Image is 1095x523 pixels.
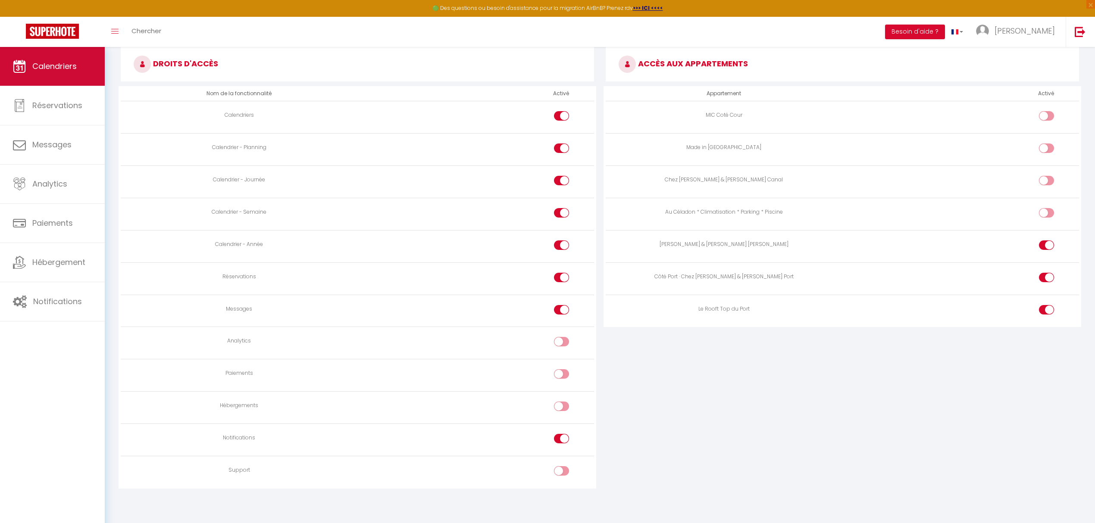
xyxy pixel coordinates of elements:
[121,47,594,81] h3: DROITS D'ACCÈS
[885,25,945,39] button: Besoin d'aide ?
[609,305,839,313] div: Le Rooft Top du Port
[124,402,354,410] div: Hébergements
[124,143,354,152] div: Calendrier - Planning
[124,176,354,184] div: Calendrier - Journée
[124,466,354,474] div: Support
[32,218,73,228] span: Paiements
[32,257,85,268] span: Hébergement
[550,86,573,101] th: Activé
[125,17,168,47] a: Chercher
[32,139,72,150] span: Messages
[32,100,82,111] span: Réservations
[606,86,842,101] th: Appartement
[609,176,839,184] div: Chez [PERSON_NAME] & [PERSON_NAME] Canal
[995,25,1055,36] span: [PERSON_NAME]
[124,240,354,249] div: Calendrier - Année
[124,273,354,281] div: Réservations
[970,17,1066,47] a: ... [PERSON_NAME]
[124,434,354,442] div: Notifications
[124,305,354,313] div: Messages
[121,86,357,101] th: Nom de la fonctionnalité
[1075,26,1086,37] img: logout
[124,337,354,345] div: Analytics
[26,24,79,39] img: Super Booking
[606,47,1079,81] h3: ACCÈS AUX APPARTEMENTS
[124,111,354,119] div: Calendriers
[1035,86,1057,101] th: Activé
[124,208,354,216] div: Calendrier - Semaine
[633,4,663,12] a: >>> ICI <<<<
[33,296,82,307] span: Notifications
[124,369,354,377] div: Paiements
[32,61,77,72] span: Calendriers
[609,273,839,281] div: Côté Port · Chez [PERSON_NAME] & [PERSON_NAME] Port
[609,143,839,152] div: Made in [GEOGRAPHIC_DATA]
[976,25,989,37] img: ...
[609,111,839,119] div: MIC Coté Cour
[609,240,839,249] div: [PERSON_NAME] & [PERSON_NAME] [PERSON_NAME]
[32,178,67,189] span: Analytics
[609,208,839,216] div: Au Céladon * Climatisation * Parking * Piscine
[131,26,161,35] span: Chercher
